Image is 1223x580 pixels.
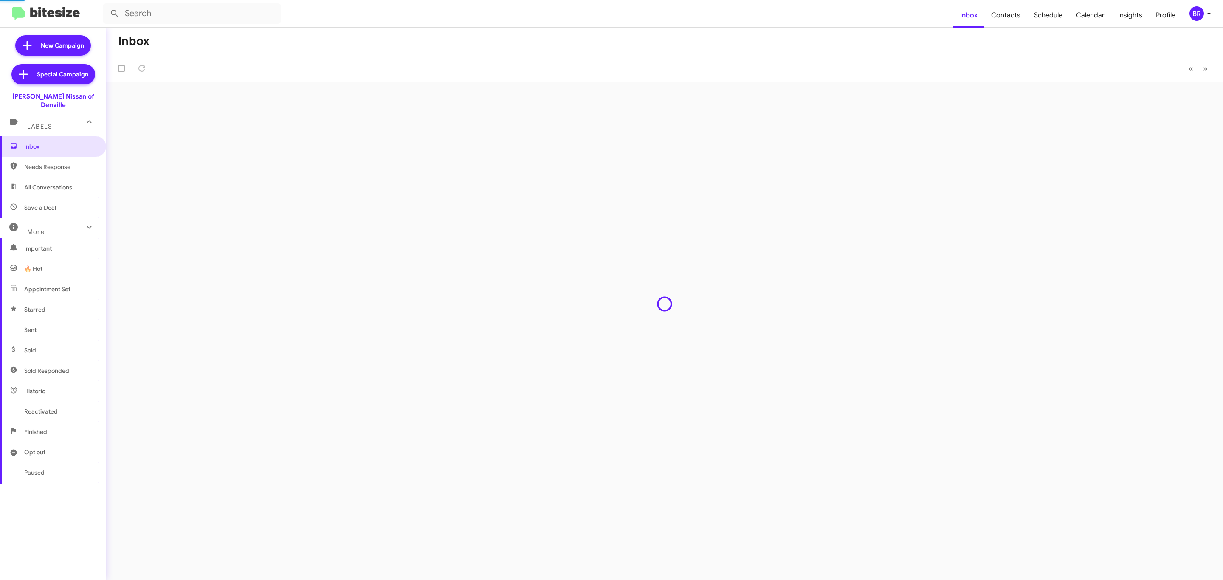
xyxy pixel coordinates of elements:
span: Paused [24,468,45,477]
span: Save a Deal [24,203,56,212]
span: Reactivated [24,407,58,416]
span: Sent [24,326,37,334]
span: « [1189,63,1193,74]
a: Schedule [1027,3,1069,28]
span: Historic [24,387,45,395]
button: BR [1182,6,1214,21]
span: New Campaign [41,41,84,50]
span: More [27,228,45,236]
span: Special Campaign [37,70,88,79]
span: » [1203,63,1208,74]
span: Opt out [24,448,45,456]
span: Needs Response [24,163,96,171]
a: Special Campaign [11,64,95,84]
span: Starred [24,305,45,314]
span: 🔥 Hot [24,265,42,273]
a: New Campaign [15,35,91,56]
button: Previous [1184,60,1198,77]
span: All Conversations [24,183,72,191]
a: Insights [1111,3,1149,28]
a: Profile [1149,3,1182,28]
a: Inbox [953,3,984,28]
span: Labels [27,123,52,130]
span: Important [24,244,96,253]
input: Search [103,3,281,24]
span: Appointment Set [24,285,70,293]
a: Calendar [1069,3,1111,28]
div: BR [1189,6,1204,21]
span: Sold [24,346,36,355]
h1: Inbox [118,34,149,48]
button: Next [1198,60,1213,77]
span: Finished [24,428,47,436]
span: Inbox [24,142,96,151]
span: Sold Responded [24,366,69,375]
nav: Page navigation example [1184,60,1213,77]
a: Contacts [984,3,1027,28]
